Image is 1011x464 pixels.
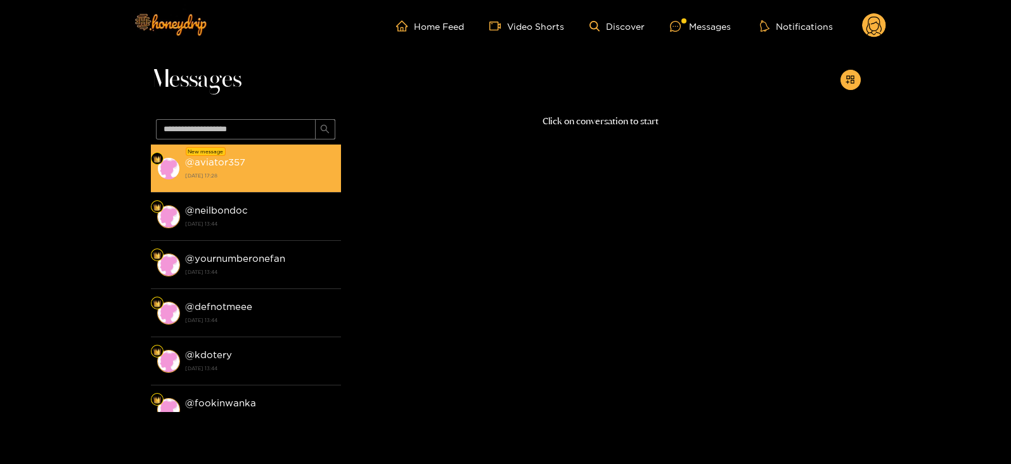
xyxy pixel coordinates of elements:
[153,396,161,404] img: Fan Level
[153,203,161,211] img: Fan Level
[153,300,161,307] img: Fan Level
[185,301,252,312] strong: @ defnotmeee
[185,314,335,326] strong: [DATE] 13:44
[589,21,645,32] a: Discover
[185,349,232,360] strong: @ kdotery
[846,75,855,86] span: appstore-add
[153,252,161,259] img: Fan Level
[157,350,180,373] img: conversation
[153,155,161,163] img: Fan Level
[185,363,335,374] strong: [DATE] 13:44
[153,348,161,356] img: Fan Level
[489,20,507,32] span: video-camera
[157,398,180,421] img: conversation
[756,20,837,32] button: Notifications
[157,254,180,276] img: conversation
[185,205,248,216] strong: @ neilbondoc
[315,119,335,139] button: search
[157,157,180,180] img: conversation
[489,20,564,32] a: Video Shorts
[185,411,335,422] strong: [DATE] 13:44
[157,205,180,228] img: conversation
[185,397,256,408] strong: @ fookinwanka
[157,302,180,325] img: conversation
[185,253,285,264] strong: @ yournumberonefan
[151,65,241,95] span: Messages
[396,20,414,32] span: home
[185,170,335,181] strong: [DATE] 17:28
[186,147,226,156] div: New message
[320,124,330,135] span: search
[840,70,861,90] button: appstore-add
[185,157,245,167] strong: @ aviator357
[185,218,335,229] strong: [DATE] 13:44
[396,20,464,32] a: Home Feed
[185,266,335,278] strong: [DATE] 13:44
[670,19,731,34] div: Messages
[341,114,861,129] p: Click on conversation to start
